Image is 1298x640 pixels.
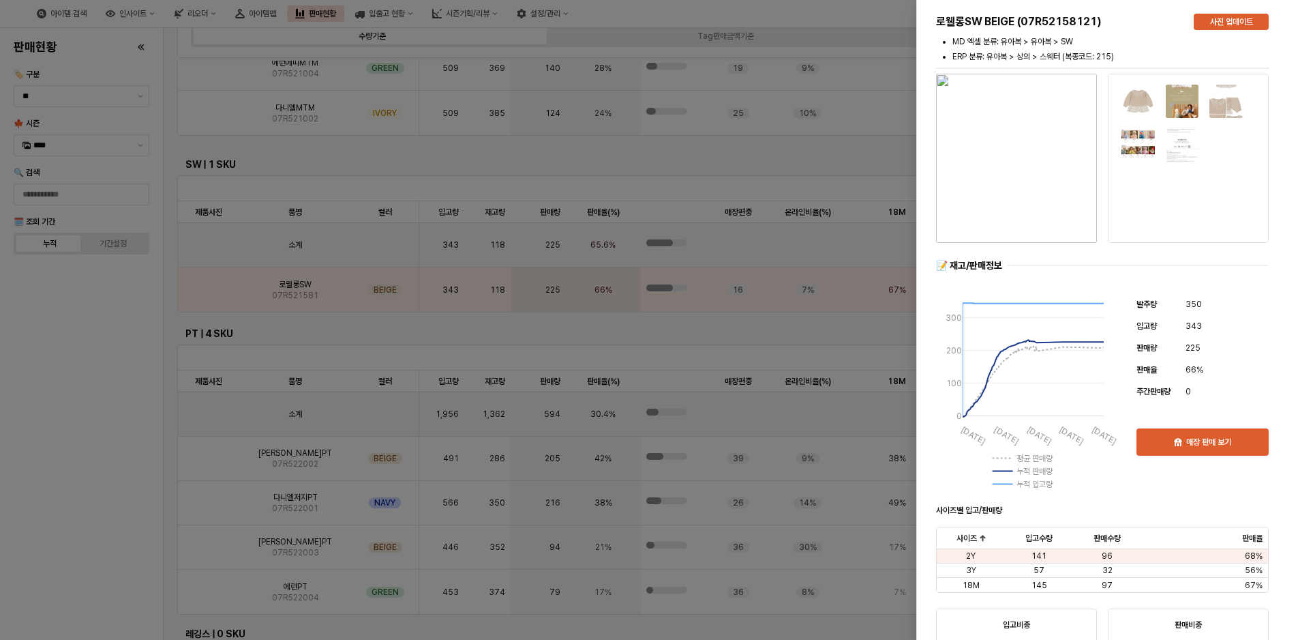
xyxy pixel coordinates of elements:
span: 141 [1031,551,1046,562]
span: 입고수량 [1025,533,1053,544]
span: 145 [1031,580,1047,591]
span: 판매수량 [1093,533,1121,544]
strong: 사이즈별 입고/판매량 [936,506,1002,515]
div: 📝 재고/판매정보 [936,259,1002,272]
span: 사이즈 [956,533,977,544]
span: 343 [1186,319,1202,333]
span: 18M [963,580,980,591]
p: 매장 판매 보기 [1186,437,1231,448]
span: 56% [1245,565,1263,576]
span: 3Y [966,565,976,576]
h5: 로웰롱SW BEIGE (07R52158121) [936,15,1183,29]
span: 350 [1186,297,1202,311]
span: 2Y [966,551,976,562]
span: 판매량 [1136,343,1157,353]
strong: 판매비중 [1175,620,1202,630]
span: 97 [1102,580,1113,591]
span: 발주량 [1136,300,1157,309]
p: 사진 업데이트 [1210,16,1253,27]
strong: 입고비중 [1003,620,1030,630]
span: 판매율 [1242,533,1263,544]
span: 96 [1102,551,1113,562]
li: MD 엑셀 분류: 유아복 > 유아복 > SW [952,35,1269,48]
span: 66% [1186,363,1203,377]
span: 57 [1033,565,1044,576]
span: 0 [1186,385,1191,398]
button: 매장 판매 보기 [1136,428,1269,456]
span: 67% [1245,580,1263,591]
span: 32 [1102,565,1113,576]
span: 주간판매량 [1136,387,1171,396]
li: ERP 분류: 유아복 > 상의 > 스웨터 (복종코드: 215) [952,50,1269,63]
span: 225 [1186,341,1201,355]
span: 판매율 [1136,365,1157,375]
span: 입고량 [1136,321,1157,331]
button: 사진 업데이트 [1194,14,1269,30]
span: 68% [1245,551,1263,562]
